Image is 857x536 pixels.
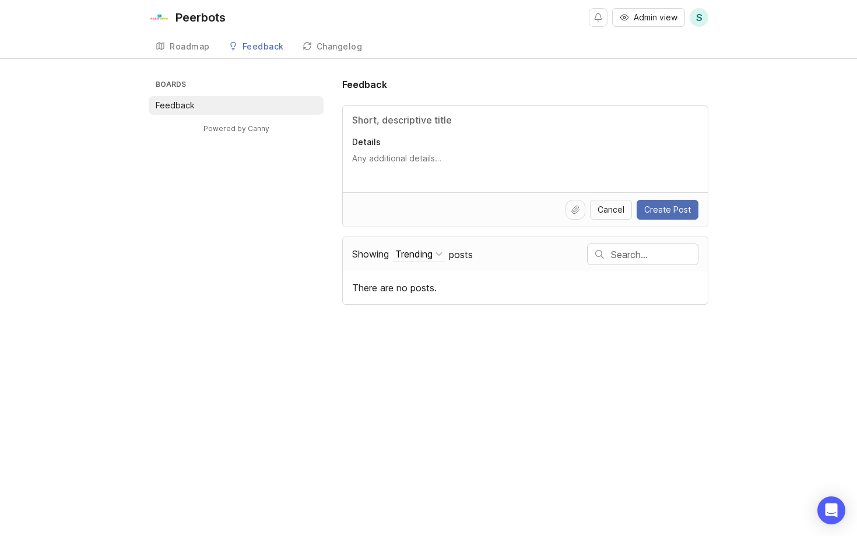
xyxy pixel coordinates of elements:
h3: Boards [153,77,324,94]
span: S [696,10,703,24]
a: Feedback [149,96,324,115]
span: Cancel [598,204,624,216]
button: S [690,8,708,27]
button: Create Post [637,200,698,220]
img: Peerbots logo [149,7,170,28]
h1: Feedback [342,77,387,91]
span: Create Post [644,204,691,216]
div: Feedback [243,43,284,51]
div: Changelog [317,43,363,51]
button: Admin view [612,8,685,27]
div: Roadmap [170,43,210,51]
div: Peerbots [175,12,226,23]
button: Showing [393,246,445,262]
input: Title [352,113,698,127]
a: Feedback [222,35,291,59]
button: Notifications [589,8,607,27]
button: Cancel [590,200,632,220]
p: Details [352,136,698,148]
div: There are no posts. [343,271,708,304]
span: posts [449,248,473,261]
a: Changelog [296,35,370,59]
a: Roadmap [149,35,217,59]
input: Search… [611,248,698,261]
div: Trending [395,248,433,260]
span: Admin view [634,12,677,23]
p: Feedback [156,100,195,111]
span: Showing [352,248,389,260]
textarea: Details [352,153,698,176]
a: Powered by Canny [202,122,271,135]
div: Open Intercom Messenger [817,496,845,524]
